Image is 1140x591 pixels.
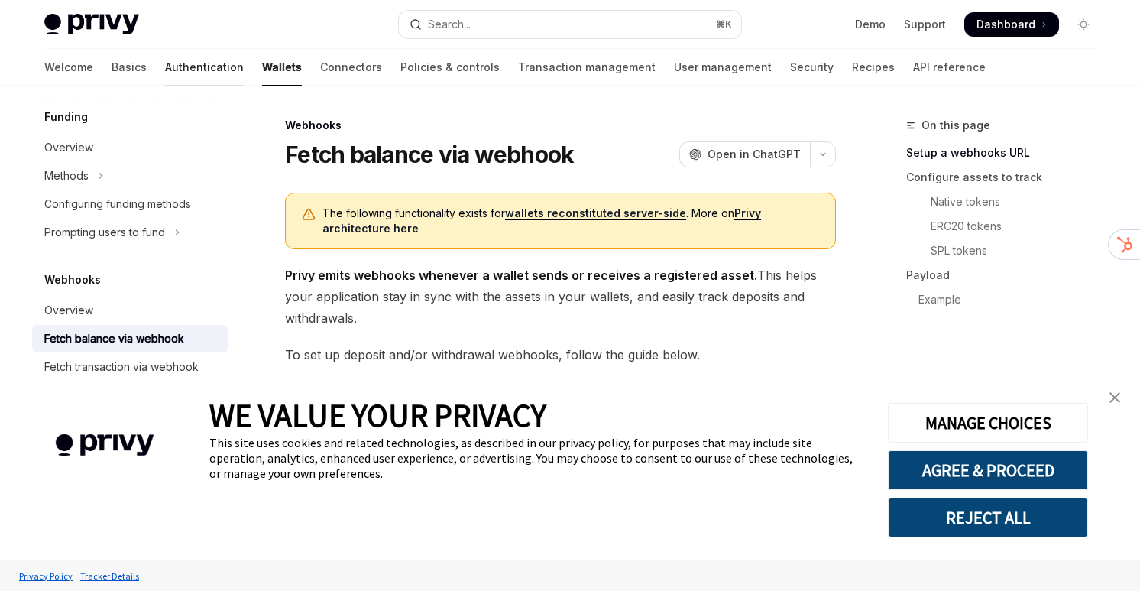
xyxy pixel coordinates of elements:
a: Configuring funding methods [32,190,228,218]
div: Overview [44,301,93,320]
a: API reference [913,49,986,86]
a: close banner [1100,382,1130,413]
h5: Funding [44,108,88,126]
div: Methods [44,167,89,185]
button: Toggle dark mode [1071,12,1096,37]
a: Overview [32,134,228,161]
h1: Fetch balance via webhook [285,141,574,168]
img: light logo [44,14,139,35]
div: Fetch balance via webhook [44,330,184,348]
a: Dashboard [964,12,1059,37]
div: This site uses cookies and related technologies, as described in our privacy policy, for purposes... [209,435,865,481]
h5: Webhooks [44,271,101,289]
a: Policies & controls [400,49,500,86]
a: Setup a webhooks URL [906,141,1108,165]
a: Configure assets to track [906,165,1108,190]
a: ERC20 tokens [906,214,1108,239]
button: MANAGE CHOICES [888,403,1088,443]
span: WE VALUE YOUR PRIVACY [209,395,546,435]
a: Payload [906,263,1108,287]
button: Toggle Methods section [32,162,228,190]
div: Fetch transaction via webhook [44,358,199,376]
div: Webhooks [285,118,836,133]
button: AGREE & PROCEED [888,450,1088,490]
a: Authentication [165,49,244,86]
span: The following functionality exists for . More on [322,206,820,236]
a: SPL tokens [906,239,1108,263]
button: Open search [399,11,741,38]
a: Fetch balance via webhook [32,325,228,352]
a: Transaction management [518,49,656,86]
button: Toggle Prompting users to fund section [32,219,228,246]
span: To set up deposit and/or withdrawal webhooks, follow the guide below. [285,344,836,365]
a: wallets reconstituted server-side [505,206,686,220]
a: Demo [855,17,886,32]
div: Configuring funding methods [44,195,191,213]
span: On this page [921,116,990,135]
div: Overview [44,138,93,157]
a: Basics [112,49,147,86]
a: Fetch transaction via webhook [32,353,228,381]
button: Open in ChatGPT [679,141,810,167]
a: Welcome [44,49,93,86]
img: company logo [23,412,186,479]
button: REJECT ALL [888,498,1088,537]
svg: Warning [301,207,316,222]
img: close banner [1109,392,1120,403]
span: This helps your application stay in sync with the assets in your wallets, and easily track deposi... [285,265,836,329]
span: ⌘ K [716,18,732,31]
a: Overview [32,297,228,324]
a: Native tokens [906,190,1108,214]
a: Wallets [262,49,302,86]
a: Connectors [320,49,382,86]
span: Dashboard [976,17,1035,32]
span: Open in ChatGPT [708,147,801,162]
a: Recipes [852,49,895,86]
div: Search... [428,15,471,34]
a: Tracker Details [76,563,143,589]
a: Privacy Policy [15,563,76,589]
div: Prompting users to fund [44,223,165,242]
a: User management [674,49,772,86]
a: Security [790,49,834,86]
strong: Privy emits webhooks whenever a wallet sends or receives a registered asset. [285,268,757,283]
a: Support [904,17,946,32]
a: Example [906,287,1108,312]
